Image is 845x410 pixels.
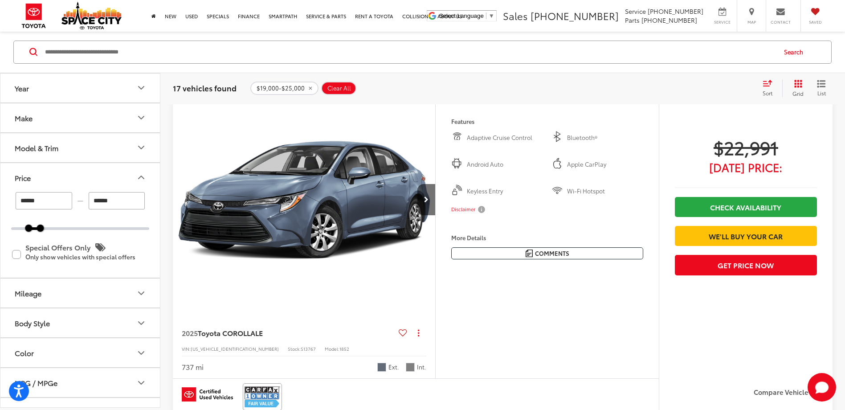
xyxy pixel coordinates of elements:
[810,79,833,97] button: List View
[15,114,33,122] div: Make
[136,377,147,388] div: MPG / MPGe
[675,136,817,158] span: $22,991
[451,247,643,259] button: Comments
[467,187,543,196] span: Keyless Entry
[136,83,147,94] div: Year
[771,19,791,25] span: Contact
[526,250,533,257] img: Comments
[648,7,703,16] span: [PHONE_NUMBER]
[25,254,148,260] p: Only show vehicles with special offers
[15,289,41,298] div: Mileage
[301,345,316,352] span: S13767
[136,288,147,299] div: Mileage
[712,19,732,25] span: Service
[182,345,191,352] span: VIN:
[625,16,640,25] span: Parts
[567,133,643,142] span: Bluetooth®
[173,82,237,93] span: 17 vehicles found
[451,200,487,219] button: Disclaimer
[817,89,826,97] span: List
[641,16,697,25] span: [PHONE_NUMBER]
[136,143,147,153] div: Model & Trim
[742,19,761,25] span: Map
[467,133,543,142] span: Adaptive Cruise Control
[567,187,643,196] span: Wi-Fi Hotspot
[182,328,198,338] span: 2025
[792,90,804,97] span: Grid
[418,329,419,336] span: dropdown dots
[182,387,233,402] img: Toyota Certified Used Vehicles
[0,103,161,132] button: MakeMake
[15,349,34,357] div: Color
[61,2,122,29] img: Space City Toyota
[0,74,161,102] button: YearYear
[245,385,280,409] img: CarFax One Owner
[75,197,86,205] span: —
[0,339,161,368] button: ColorColor
[411,325,426,340] button: Actions
[136,172,147,183] div: Price
[763,89,772,97] span: Sort
[467,160,543,169] span: Android Auto
[0,309,161,338] button: Body StyleBody Style
[250,82,318,95] button: remove 19000-25000
[182,362,204,372] div: 737 mi
[489,12,494,19] span: ▼
[531,8,619,23] span: [PHONE_NUMBER]
[255,328,263,338] span: LE
[758,79,782,97] button: Select sort value
[377,363,386,372] span: Celestite Gray Me.
[15,173,31,182] div: Price
[451,206,475,213] span: Disclaimer
[16,192,72,209] input: minimum Buy price
[15,143,58,152] div: Model & Trim
[257,85,305,92] span: $19,000-$25,000
[805,19,825,25] span: Saved
[15,84,29,92] div: Year
[625,7,646,16] span: Service
[808,373,836,402] svg: Start Chat
[675,163,817,172] span: [DATE] Price:
[198,328,255,338] span: Toyota COROLLA
[503,8,528,23] span: Sales
[675,197,817,217] a: Check Availability
[0,133,161,162] button: Model & TrimModel & Trim
[675,255,817,275] button: Get Price Now
[89,192,145,209] input: maximum Buy price
[0,369,161,398] button: MPG / MPGeMPG / MPGe
[0,163,161,192] button: PricePrice
[439,12,494,19] a: Select Language​
[136,348,147,358] div: Color
[327,85,351,92] span: Clear All
[776,41,816,63] button: Search
[136,113,147,123] div: Make
[44,41,776,63] input: Search by Make, Model, or Keyword
[191,345,279,352] span: [US_VEHICLE_IDENTIFICATION_NUMBER]
[439,12,484,19] span: Select Language
[136,318,147,328] div: Body Style
[808,373,836,402] button: Toggle Chat Window
[321,82,356,95] button: Clear All
[15,319,50,328] div: Body Style
[782,79,810,97] button: Grid View
[535,249,569,258] span: Comments
[0,279,161,308] button: MileageMileage
[406,363,415,372] span: Lt. Gray
[15,379,57,387] div: MPG / MPGe
[339,345,349,352] span: 1852
[172,101,436,299] a: 2025 Toyota COROLLA LE FWD2025 Toyota COROLLA LE FWD2025 Toyota COROLLA LE FWD2025 Toyota COROLLA...
[325,345,339,352] span: Model:
[451,118,643,124] h4: Features
[288,345,301,352] span: Stock:
[172,101,436,299] img: 2025 Toyota COROLLA LE FWD
[417,184,435,215] button: Next image
[417,363,426,371] span: Int.
[12,240,148,269] label: Special Offers Only
[754,388,824,397] label: Compare Vehicle
[388,363,399,371] span: Ext.
[182,328,395,338] a: 2025Toyota COROLLALE
[567,160,643,169] span: Apple CarPlay
[172,101,436,299] div: 2025 Toyota COROLLA LE 0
